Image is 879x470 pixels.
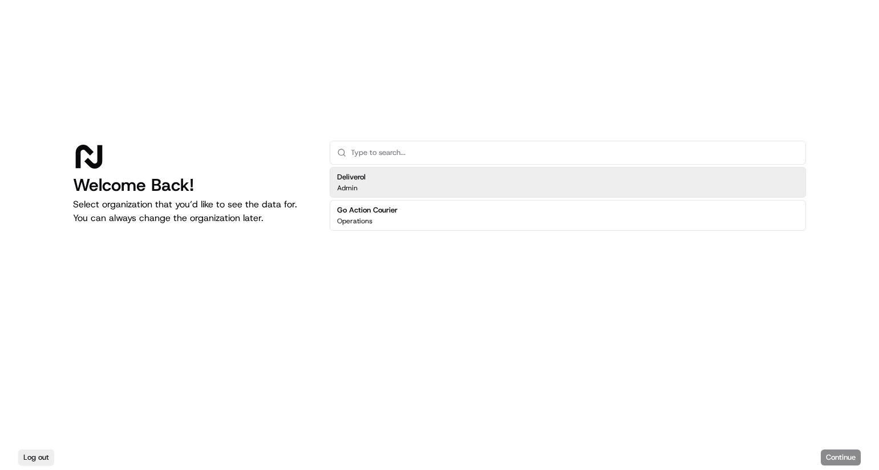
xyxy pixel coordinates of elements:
[337,183,358,193] p: Admin
[73,198,311,225] p: Select organization that you’d like to see the data for. You can always change the organization l...
[330,165,806,233] div: Suggestions
[337,216,372,226] p: Operations
[73,175,311,195] h1: Welcome Back!
[337,205,398,215] h2: Go Action Courier
[337,172,366,182] h2: Deliverol
[351,141,799,164] input: Type to search...
[18,449,54,465] button: Log out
